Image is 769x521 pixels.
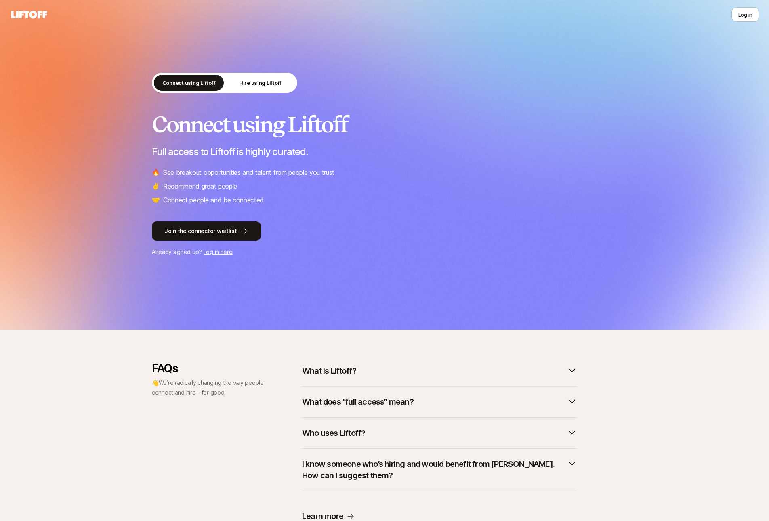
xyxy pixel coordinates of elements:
[152,112,617,137] h2: Connect using Liftoff
[163,181,237,191] p: Recommend great people
[302,396,414,408] p: What does “full access” mean?
[302,427,365,439] p: Who uses Liftoff?
[302,362,577,380] button: What is Liftoff?
[204,248,233,255] a: Log in here
[731,7,759,22] button: Log in
[302,393,577,411] button: What does “full access” mean?
[152,362,265,375] p: FAQs
[302,424,577,442] button: Who uses Liftoff?
[152,181,160,191] span: ✌️
[163,167,334,178] p: See breakout opportunities and talent from people you trust
[152,146,617,158] p: Full access to Liftoff is highly curated.
[152,195,160,205] span: 🤝
[152,379,264,396] span: We’re radically changing the way people connect and hire – for good.
[163,195,264,205] p: Connect people and be connected
[152,221,617,241] a: Join the connector waitlist
[152,247,617,257] p: Already signed up?
[239,79,282,87] p: Hire using Liftoff
[162,79,216,87] p: Connect using Liftoff
[152,221,261,241] button: Join the connector waitlist
[152,378,265,397] p: 👋
[302,455,577,484] button: I know someone who’s hiring and would benefit from [PERSON_NAME]. How can I suggest them?
[302,458,564,481] p: I know someone who’s hiring and would benefit from [PERSON_NAME]. How can I suggest them?
[152,167,160,178] span: 🔥
[302,365,356,376] p: What is Liftoff?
